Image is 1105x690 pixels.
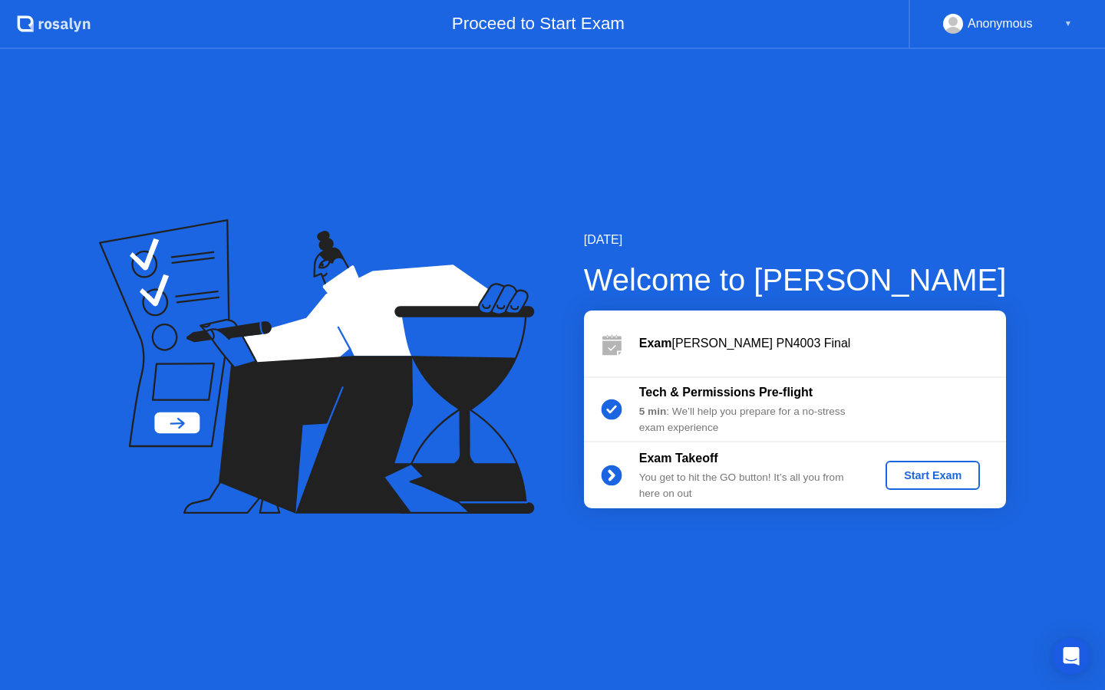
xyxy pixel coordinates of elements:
b: Tech & Permissions Pre-flight [639,386,813,399]
b: Exam [639,337,672,350]
div: You get to hit the GO button! It’s all you from here on out [639,470,860,501]
div: [PERSON_NAME] PN4003 Final [639,334,1006,353]
div: : We’ll help you prepare for a no-stress exam experience [639,404,860,435]
div: Welcome to [PERSON_NAME] [584,257,1007,303]
div: ▼ [1064,14,1072,34]
div: Open Intercom Messenger [1053,638,1090,675]
div: [DATE] [584,231,1007,249]
div: Anonymous [968,14,1033,34]
button: Start Exam [886,461,980,490]
b: 5 min [639,406,667,417]
b: Exam Takeoff [639,452,718,465]
div: Start Exam [892,469,974,481]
